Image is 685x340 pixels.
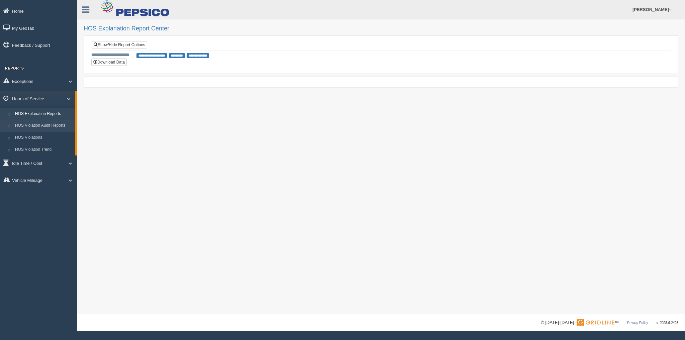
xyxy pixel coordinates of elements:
[577,319,614,326] img: Gridline
[541,319,678,326] div: © [DATE]-[DATE] - ™
[91,59,127,66] button: Download Data
[12,132,75,144] a: HOS Violations
[12,120,75,132] a: HOS Violation Audit Reports
[84,25,678,32] h2: HOS Explanation Report Center
[12,144,75,156] a: HOS Violation Trend
[657,321,678,325] span: v. 2025.5.2403
[627,321,648,325] a: Privacy Policy
[12,108,75,120] a: HOS Explanation Reports
[92,41,147,48] a: Show/Hide Report Options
